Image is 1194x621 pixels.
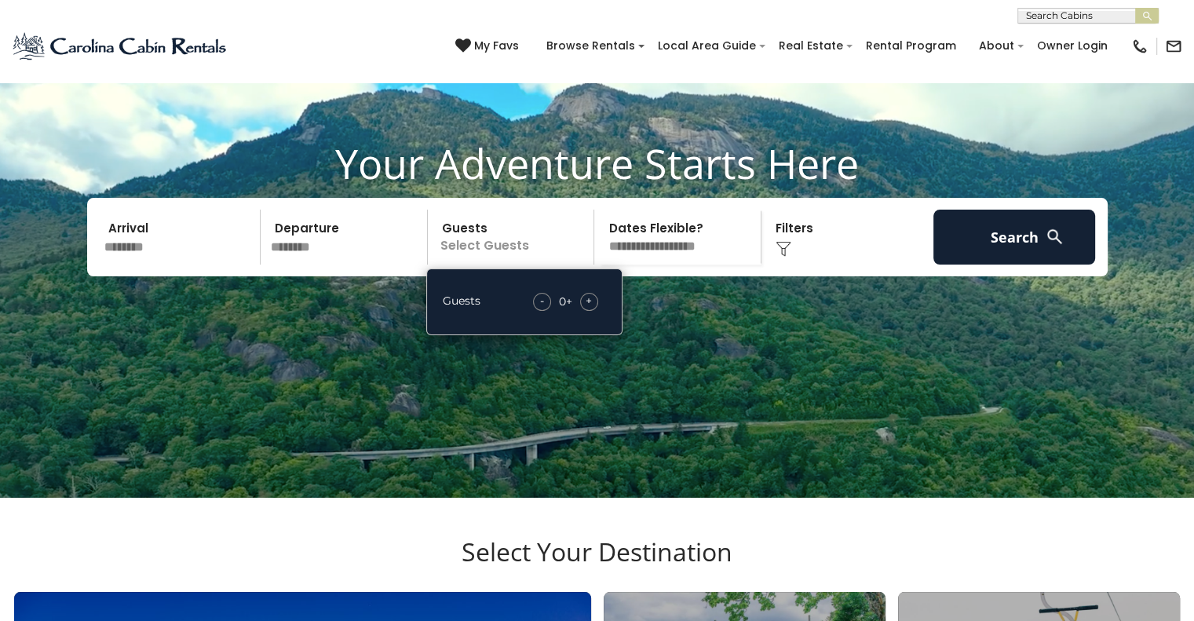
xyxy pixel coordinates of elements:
a: My Favs [455,38,523,55]
span: + [586,293,592,309]
img: mail-regular-black.png [1165,38,1182,55]
p: Select Guests [433,210,594,265]
a: Real Estate [771,34,851,58]
img: filter--v1.png [776,241,791,257]
button: Search [933,210,1096,265]
h3: Select Your Destination [12,537,1182,592]
a: Rental Program [858,34,964,58]
div: + [525,293,606,311]
a: Local Area Guide [650,34,764,58]
img: search-regular-white.png [1045,227,1064,247]
img: phone-regular-black.png [1131,38,1148,55]
span: My Favs [474,38,519,54]
h1: Your Adventure Starts Here [12,139,1182,188]
a: Browse Rentals [539,34,643,58]
h5: Guests [443,295,480,307]
a: About [971,34,1022,58]
img: Blue-2.png [12,31,229,62]
span: - [540,293,544,309]
a: Owner Login [1029,34,1115,58]
div: 0 [559,294,566,309]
